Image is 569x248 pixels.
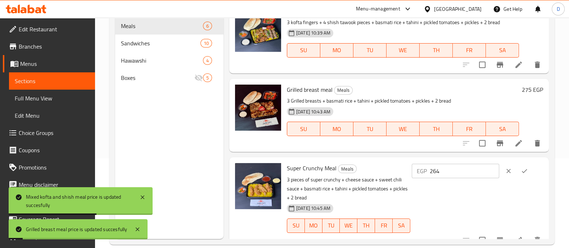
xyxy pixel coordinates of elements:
[325,220,337,231] span: TU
[19,42,89,51] span: Branches
[453,122,486,136] button: FR
[3,38,95,55] a: Branches
[529,56,546,73] button: delete
[389,45,417,55] span: WE
[15,94,89,103] span: Full Menu View
[357,218,375,233] button: TH
[353,122,387,136] button: TU
[290,45,317,55] span: SU
[456,124,483,134] span: FR
[3,159,95,176] a: Promotions
[26,225,127,233] div: Grilled breast meal price is updated succesfully
[290,220,302,231] span: SU
[420,43,453,58] button: TH
[200,39,212,48] div: items
[3,124,95,141] a: Choice Groups
[3,228,95,245] a: Grocery Checklist
[203,23,212,30] span: 6
[434,5,482,13] div: [GEOGRAPHIC_DATA]
[15,77,89,85] span: Sections
[396,220,407,231] span: SA
[115,17,223,35] div: Meals6
[203,56,212,65] div: items
[115,14,223,89] nav: Menu sections
[423,45,450,55] span: TH
[235,163,281,209] img: Super Crunchy Meal
[489,124,516,134] span: SA
[360,220,372,231] span: TH
[423,124,450,134] span: TH
[516,163,532,179] button: ok
[334,86,352,94] span: Meals
[514,139,523,148] a: Edit menu item
[556,5,560,13] span: D
[19,163,89,172] span: Promotions
[475,233,490,248] span: Select to update
[322,218,340,233] button: TU
[194,73,203,82] svg: Inactive section
[121,56,203,65] div: Hawawshi
[323,45,351,55] span: MO
[323,124,351,134] span: MO
[305,218,322,233] button: MO
[489,45,516,55] span: SA
[121,73,194,82] span: Boxes
[456,45,483,55] span: FR
[3,193,95,211] a: Upsell
[522,85,543,95] h6: 275 EGP
[203,73,212,82] div: items
[3,141,95,159] a: Coupons
[287,218,305,233] button: SU
[338,164,357,173] div: Meals
[501,163,516,179] button: clear
[453,43,486,58] button: FR
[19,180,89,189] span: Menu disclaimer
[387,43,420,58] button: WE
[393,218,410,233] button: SA
[486,122,519,136] button: SA
[430,164,499,178] input: Please enter price
[9,107,95,124] a: Edit Menu
[287,18,519,27] p: 3 kofta fingers + 4 shish tawook pieces + basmati rice + tahini + pickled tomatoes + pickles + 2 ...
[320,122,353,136] button: MO
[203,57,212,64] span: 4
[338,165,356,173] span: Meals
[3,55,95,72] a: Menus
[514,236,523,244] a: Edit menu item
[20,59,89,68] span: Menus
[356,5,400,13] div: Menu-management
[121,22,203,30] span: Meals
[293,30,333,36] span: [DATE] 10:39 AM
[115,52,223,69] div: Hawawshi4
[353,43,387,58] button: TU
[356,45,384,55] span: TU
[293,108,333,115] span: [DATE] 10:43 AM
[375,218,393,233] button: FR
[486,43,519,58] button: SA
[475,136,490,151] span: Select to update
[203,22,212,30] div: items
[115,69,223,86] div: Boxes5
[290,124,317,134] span: SU
[3,176,95,193] a: Menu disclaimer
[287,96,519,105] p: 3 Grilled breasts + basmati rice + tahini + pickled tomatoes + pickles + 2 bread
[19,25,89,33] span: Edit Restaurant
[320,43,353,58] button: MO
[356,124,384,134] span: TU
[387,122,420,136] button: WE
[334,86,353,95] div: Meals
[19,215,89,224] span: Coverage Report
[343,220,355,231] span: WE
[19,232,89,241] span: Grocery Checklist
[308,220,320,231] span: MO
[26,193,132,209] div: Mixed kofta and shish meal price is updated succesfully
[340,218,357,233] button: WE
[121,39,200,48] span: Sandwiches
[15,111,89,120] span: Edit Menu
[201,40,212,47] span: 10
[19,146,89,154] span: Coupons
[389,124,417,134] span: WE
